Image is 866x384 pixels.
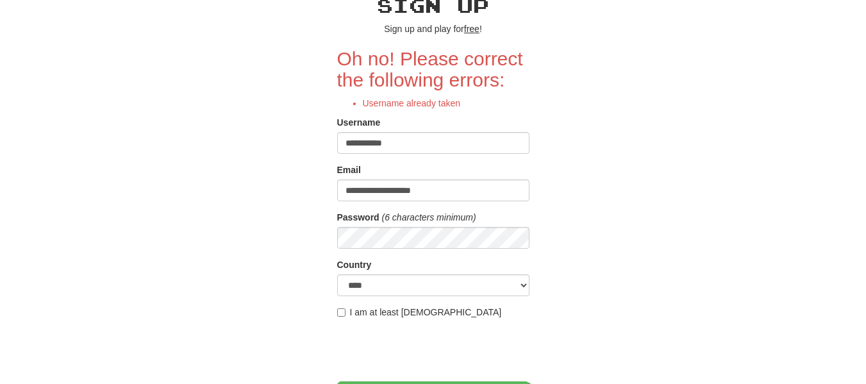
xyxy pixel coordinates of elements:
u: free [464,24,479,34]
p: Sign up and play for ! [337,22,529,35]
label: Username [337,116,381,129]
em: (6 characters minimum) [382,212,476,222]
label: Password [337,211,379,224]
iframe: reCAPTCHA [337,325,532,375]
label: Country [337,258,372,271]
label: I am at least [DEMOGRAPHIC_DATA] [337,306,502,319]
input: I am at least [DEMOGRAPHIC_DATA] [337,308,346,317]
li: Username already taken [363,97,529,110]
h2: Oh no! Please correct the following errors: [337,48,529,90]
label: Email [337,163,361,176]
